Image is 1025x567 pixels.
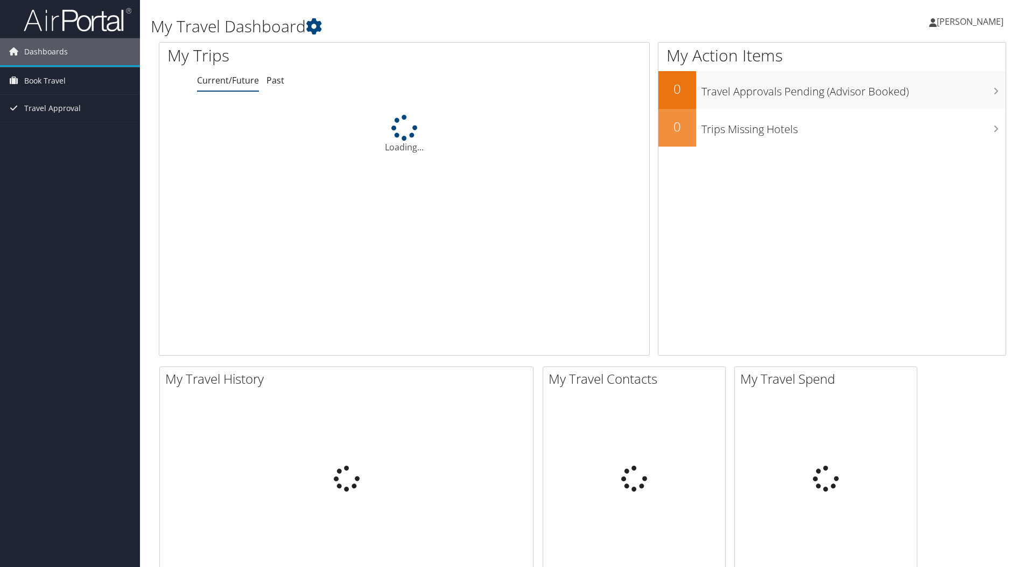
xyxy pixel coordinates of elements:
h1: My Travel Dashboard [151,15,726,38]
h2: My Travel Contacts [549,370,725,388]
img: airportal-logo.png [24,7,131,32]
h2: My Travel History [165,370,533,388]
h1: My Action Items [658,44,1006,67]
a: [PERSON_NAME] [929,5,1014,38]
h2: 0 [658,117,696,136]
a: 0Trips Missing Hotels [658,109,1006,147]
a: 0Travel Approvals Pending (Advisor Booked) [658,71,1006,109]
div: Loading... [159,115,649,154]
span: Travel Approval [24,95,81,122]
a: Current/Future [197,74,259,86]
h1: My Trips [167,44,437,67]
a: Past [266,74,284,86]
span: Book Travel [24,67,66,94]
span: [PERSON_NAME] [937,16,1003,27]
span: Dashboards [24,38,68,65]
h2: 0 [658,80,696,98]
h3: Trips Missing Hotels [701,116,1006,137]
h2: My Travel Spend [740,370,917,388]
h3: Travel Approvals Pending (Advisor Booked) [701,79,1006,99]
